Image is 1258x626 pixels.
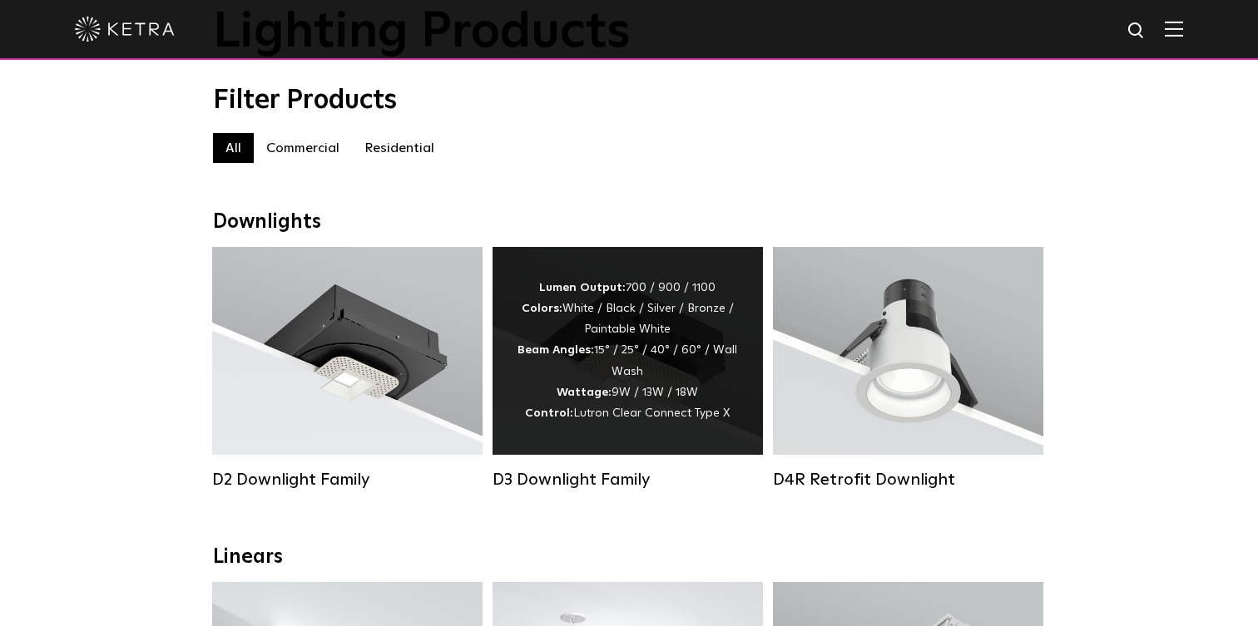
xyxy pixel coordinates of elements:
[557,387,612,398] strong: Wattage:
[213,545,1045,569] div: Linears
[539,282,626,293] strong: Lumen Output:
[773,247,1043,490] a: D4R Retrofit Downlight Lumen Output:800Colors:White / BlackBeam Angles:15° / 25° / 40° / 60°Watta...
[1127,21,1147,42] img: search icon
[75,17,175,42] img: ketra-logo-2019-white
[518,344,594,356] strong: Beam Angles:
[212,470,483,490] div: D2 Downlight Family
[493,470,763,490] div: D3 Downlight Family
[522,303,562,314] strong: Colors:
[573,407,730,419] span: Lutron Clear Connect Type X
[254,133,352,163] label: Commercial
[212,247,483,490] a: D2 Downlight Family Lumen Output:1200Colors:White / Black / Gloss Black / Silver / Bronze / Silve...
[352,133,447,163] label: Residential
[213,133,254,163] label: All
[518,278,738,424] div: 700 / 900 / 1100 White / Black / Silver / Bronze / Paintable White 15° / 25° / 40° / 60° / Wall W...
[525,407,573,419] strong: Control:
[1165,21,1183,37] img: Hamburger%20Nav.svg
[213,85,1045,116] div: Filter Products
[493,247,763,490] a: D3 Downlight Family Lumen Output:700 / 900 / 1100Colors:White / Black / Silver / Bronze / Paintab...
[773,470,1043,490] div: D4R Retrofit Downlight
[213,210,1045,234] div: Downlights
